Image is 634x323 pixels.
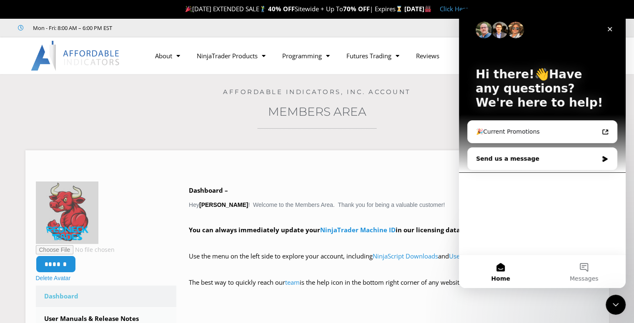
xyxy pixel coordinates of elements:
[124,24,249,32] iframe: Customer reviews powered by Trustpilot
[459,8,626,288] iframe: Intercom live chat
[425,6,431,12] img: 🏭
[260,6,266,12] img: 🏌️‍♂️
[449,252,488,260] a: User Manuals
[373,252,438,260] a: NinjaScript Downloads
[343,5,370,13] strong: 70% OFF
[285,278,300,286] a: team
[268,5,295,13] strong: 40% OFF
[188,46,274,65] a: NinjaTrader Products
[36,275,71,281] a: Delete Avatar
[183,5,404,13] span: [DATE] EXTENDED SALE Sitewide + Up To | Expires
[396,6,402,12] img: ⌛
[338,46,408,65] a: Futures Trading
[36,286,177,307] a: Dashboard
[147,46,491,65] nav: Menu
[185,6,192,12] img: 🎉
[31,41,120,71] img: LogoAI | Affordable Indicators – NinjaTrader
[268,104,366,119] a: Members Area
[147,46,188,65] a: About
[408,46,448,65] a: Reviews
[199,201,248,208] strong: [PERSON_NAME]
[189,185,599,300] div: Hey ! Welcome to the Members Area. Thank you for being a valuable customer!
[189,251,599,274] p: Use the menu on the left side to explore your account, including and .
[223,88,411,96] a: Affordable Indicators, Inc. Account
[189,186,228,194] b: Dashboard –
[606,295,626,315] iframe: Intercom live chat
[320,226,396,234] a: NinjaTrader Machine ID
[189,277,599,300] p: The best way to quickly reach our is the help icon in the bottom right corner of any website page!
[36,181,98,244] img: Redneck%20Trades%201-150x150.jpg
[440,5,469,13] a: Click Here
[189,226,476,234] strong: You can always immediately update your in our licensing database.
[274,46,338,65] a: Programming
[404,5,431,13] strong: [DATE]
[31,23,112,33] span: Mon - Fri: 8:00 AM – 6:00 PM EST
